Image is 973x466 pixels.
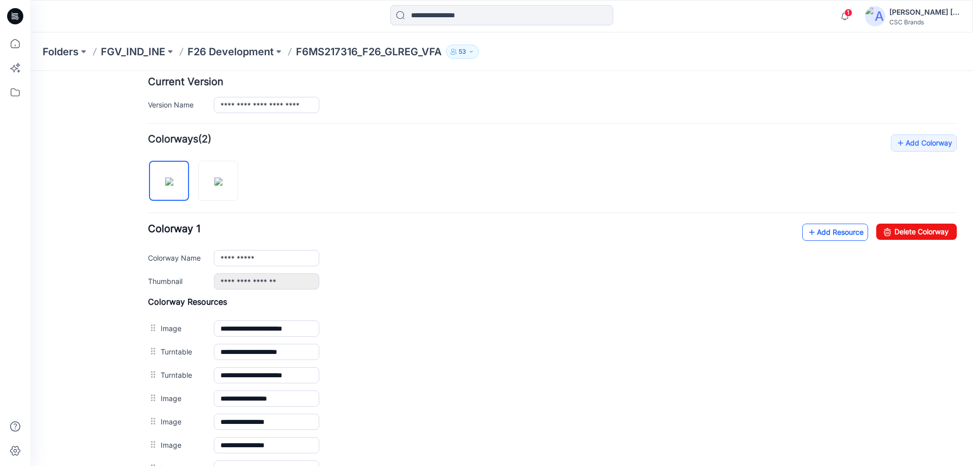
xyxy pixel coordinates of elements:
[135,106,143,115] img: eyJhbGciOiJIUzI1NiIsImtpZCI6IjAiLCJzbHQiOiJzZXMiLCJ0eXAiOiJKV1QifQ.eyJkYXRhIjp7InR5cGUiOiJzdG9yYW...
[889,18,960,26] div: CSC Brands
[459,46,466,57] p: 53
[130,368,173,379] label: Image
[889,6,960,18] div: [PERSON_NAME] [PERSON_NAME]
[130,298,173,309] label: Turntable
[118,152,170,164] span: Colorway 1
[865,6,885,26] img: avatar
[43,45,79,59] a: Folders
[130,275,173,286] label: Turntable
[118,204,173,216] label: Thumbnail
[118,226,926,236] h4: Colorway Resources
[130,391,173,403] label: Image
[846,153,926,169] a: Delete Colorway
[188,45,274,59] a: F26 Development
[772,153,838,170] a: Add Resource
[101,45,165,59] a: FGV_IND_INE
[296,45,442,59] p: F6MS217316_F26_GLREG_VFA
[844,9,852,17] span: 1
[130,321,173,333] label: Image
[130,252,173,263] label: Image
[184,106,192,115] img: eyJhbGciOiJIUzI1NiIsImtpZCI6IjAiLCJzbHQiOiJzZXMiLCJ0eXAiOiJKV1QifQ.eyJkYXRhIjp7InR5cGUiOiJzdG9yYW...
[118,181,173,192] label: Colorway Name
[30,71,973,466] iframe: edit-style
[130,345,173,356] label: Image
[446,45,479,59] button: 53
